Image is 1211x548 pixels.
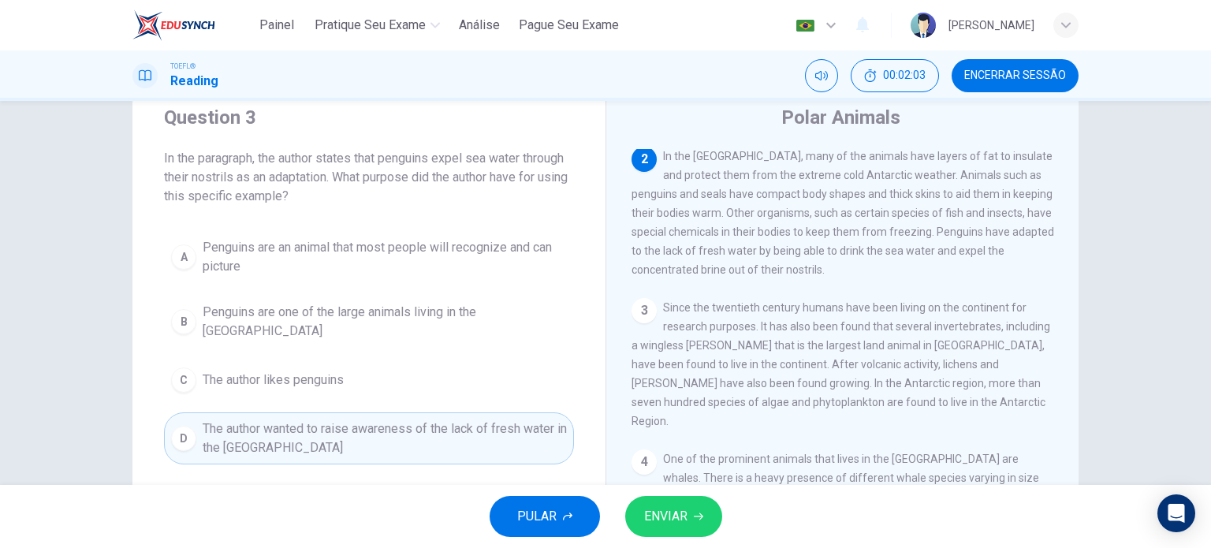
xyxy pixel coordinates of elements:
span: PULAR [517,505,557,527]
div: Silenciar [805,59,838,92]
span: Painel [259,16,294,35]
div: B [171,309,196,334]
span: ENVIAR [644,505,687,527]
span: TOEFL® [170,61,196,72]
button: ENVIAR [625,496,722,537]
div: [PERSON_NAME] [948,16,1034,35]
button: DThe author wanted to raise awareness of the lack of fresh water in the [GEOGRAPHIC_DATA] [164,412,574,464]
a: EduSynch logo [132,9,252,41]
button: Análise [453,11,506,39]
div: 2 [632,147,657,172]
h4: Polar Animals [781,105,900,130]
div: Open Intercom Messenger [1157,494,1195,532]
button: CThe author likes penguins [164,360,574,400]
span: Penguins are an animal that most people will recognize and can picture [203,238,567,276]
div: Esconder [851,59,939,92]
div: D [171,426,196,451]
button: Pratique seu exame [308,11,446,39]
div: A [171,244,196,270]
span: Penguins are one of the large animals living in the [GEOGRAPHIC_DATA] [203,303,567,341]
img: Profile picture [911,13,936,38]
span: Pague Seu Exame [519,16,619,35]
h1: Reading [170,72,218,91]
div: 4 [632,449,657,475]
button: BPenguins are one of the large animals living in the [GEOGRAPHIC_DATA] [164,296,574,348]
span: Análise [459,16,500,35]
button: Pague Seu Exame [512,11,625,39]
div: 3 [632,298,657,323]
span: In the [GEOGRAPHIC_DATA], many of the animals have layers of fat to insulate and protect them fro... [632,150,1054,276]
span: The author wanted to raise awareness of the lack of fresh water in the [GEOGRAPHIC_DATA] [203,419,567,457]
span: Encerrar Sessão [964,69,1066,82]
img: pt [796,20,815,32]
button: Painel [252,11,302,39]
span: Since the twentieth century humans have been living on the continent for research purposes. It ha... [632,301,1050,427]
div: C [171,367,196,393]
h4: Question 3 [164,105,574,130]
span: Pratique seu exame [315,16,426,35]
button: PULAR [490,496,600,537]
span: The author likes penguins [203,371,344,390]
button: APenguins are an animal that most people will recognize and can picture [164,231,574,283]
span: In the paragraph, the author states that penguins expel sea water through their nostrils as an ad... [164,149,574,206]
button: 00:02:03 [851,59,939,92]
img: EduSynch logo [132,9,215,41]
span: 00:02:03 [883,69,926,82]
button: Encerrar Sessão [952,59,1079,92]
